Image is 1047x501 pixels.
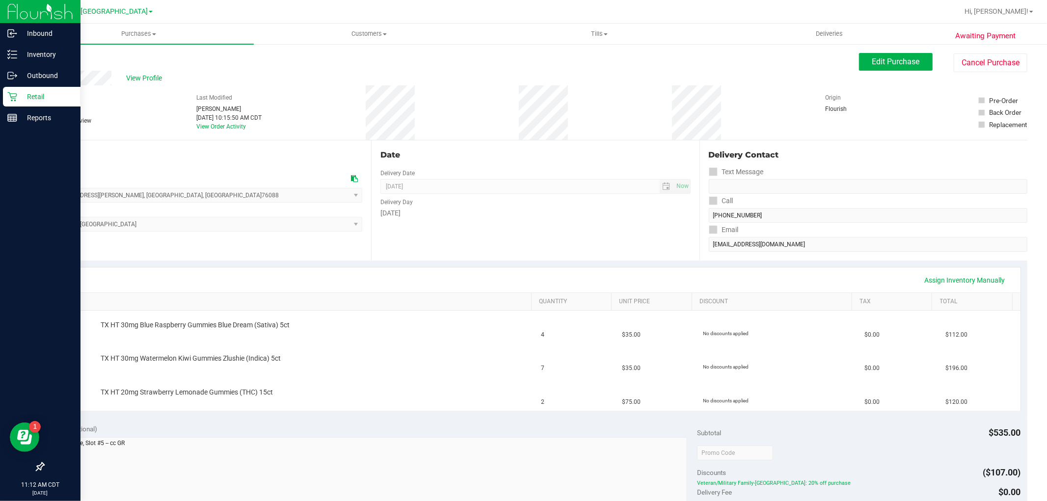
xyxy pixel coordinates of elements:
span: TX HT 30mg Blue Raspberry Gummies Blue Dream (Sativa) 5ct [101,320,290,330]
label: Delivery Date [380,169,415,178]
span: $35.00 [622,364,641,373]
div: Delivery Contact [709,149,1027,161]
span: No discounts applied [703,331,749,336]
span: $0.00 [864,364,880,373]
inline-svg: Inbound [7,28,17,38]
p: Inbound [17,27,76,39]
button: Cancel Purchase [954,53,1027,72]
label: Delivery Day [380,198,413,207]
a: Unit Price [619,298,688,306]
span: Deliveries [803,29,856,38]
a: Purchases [24,24,254,44]
span: TX Austin [GEOGRAPHIC_DATA] [48,7,148,16]
input: Format: (999) 999-9999 [709,208,1027,223]
span: $0.00 [864,330,880,340]
a: Total [940,298,1009,306]
a: Assign Inventory Manually [918,272,1012,289]
div: Location [43,149,362,161]
a: Quantity [539,298,608,306]
a: View Order Activity [196,123,246,130]
span: $0.00 [864,397,880,407]
span: 4 [541,330,545,340]
div: Replacement [990,120,1027,130]
span: Tills [484,29,714,38]
span: Hi, [PERSON_NAME]! [965,7,1028,15]
inline-svg: Inventory [7,50,17,59]
span: $535.00 [989,427,1021,438]
label: Origin [825,93,841,102]
p: 11:12 AM CDT [4,480,76,489]
label: Text Message [709,165,764,179]
div: Back Order [990,107,1022,117]
span: Purchases [24,29,254,38]
span: 7 [541,364,545,373]
span: TX HT 30mg Watermelon Kiwi Gummies Zlushie (Indica) 5ct [101,354,281,363]
a: SKU [58,298,528,306]
inline-svg: Outbound [7,71,17,80]
span: View Profile [126,73,165,83]
p: Reports [17,112,76,124]
span: $35.00 [622,330,641,340]
iframe: Resource center unread badge [29,421,41,433]
input: Format: (999) 999-9999 [709,179,1027,194]
span: Veteran/Military Family-[GEOGRAPHIC_DATA]: 20% off purchase [697,480,1020,487]
span: $75.00 [622,397,641,407]
span: $0.00 [999,487,1021,497]
input: Promo Code [697,446,773,460]
span: Edit Purchase [872,57,920,66]
a: Tax [859,298,928,306]
span: TX HT 20mg Strawberry Lemonade Gummies (THC) 15ct [101,388,273,397]
span: 2 [541,397,545,407]
a: Deliveries [714,24,944,44]
label: Email [709,223,739,237]
span: Subtotal [697,429,721,437]
span: No discounts applied [703,364,749,369]
span: $120.00 [945,397,967,407]
span: $112.00 [945,330,967,340]
div: [DATE] 10:15:50 AM CDT [196,113,262,122]
a: Customers [254,24,484,44]
p: Inventory [17,49,76,60]
span: ($107.00) [983,467,1021,477]
span: Customers [254,29,483,38]
div: [PERSON_NAME] [196,105,262,113]
p: Outbound [17,70,76,81]
label: Call [709,194,733,208]
div: [DATE] [380,208,690,218]
span: $196.00 [945,364,967,373]
p: Retail [17,91,76,103]
inline-svg: Reports [7,113,17,123]
div: Pre-Order [990,96,1019,105]
inline-svg: Retail [7,92,17,102]
p: [DATE] [4,489,76,497]
div: Flourish [825,105,874,113]
span: Discounts [697,464,726,481]
div: Copy address to clipboard [351,174,358,184]
iframe: Resource center [10,422,39,452]
div: Date [380,149,690,161]
label: Last Modified [196,93,232,102]
a: Discount [699,298,848,306]
a: Tills [484,24,714,44]
button: Edit Purchase [859,53,933,71]
span: Awaiting Payment [955,30,1016,42]
span: Delivery Fee [697,488,732,496]
span: No discounts applied [703,398,749,403]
